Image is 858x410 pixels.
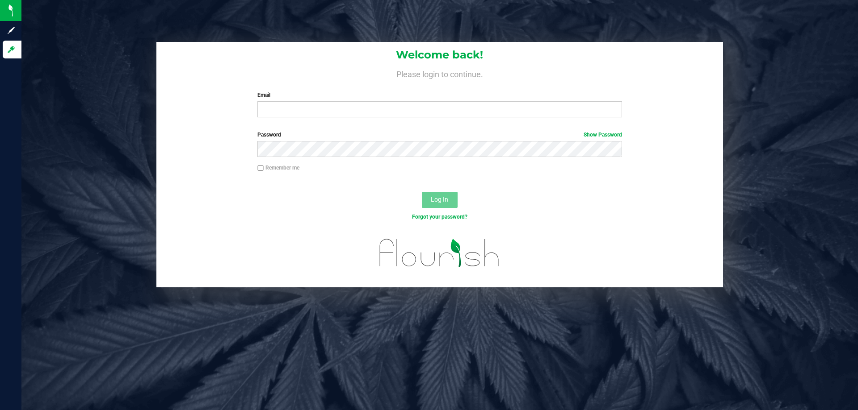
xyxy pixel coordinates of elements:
[431,196,448,203] span: Log In
[156,68,723,79] h4: Please login to continue.
[422,192,458,208] button: Log In
[7,26,16,35] inline-svg: Sign up
[257,132,281,138] span: Password
[257,165,264,171] input: Remember me
[257,164,299,172] label: Remember me
[156,49,723,61] h1: Welcome back!
[369,230,510,276] img: flourish_logo.svg
[412,214,467,220] a: Forgot your password?
[7,45,16,54] inline-svg: Log in
[584,132,622,138] a: Show Password
[257,91,622,99] label: Email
